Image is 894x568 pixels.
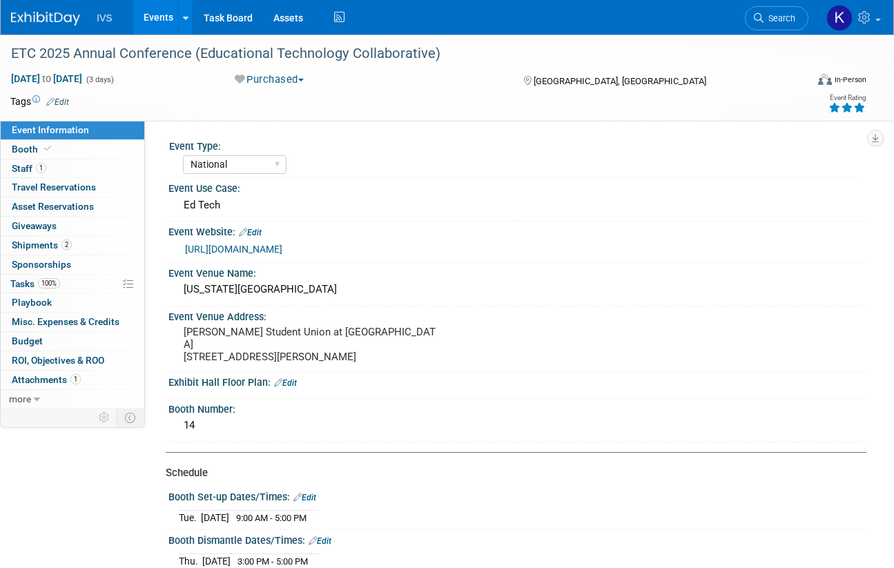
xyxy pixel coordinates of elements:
[1,140,144,159] a: Booth
[168,530,866,548] div: Booth Dismantle Dates/Times:
[1,293,144,312] a: Playbook
[1,351,144,370] a: ROI, Objectives & ROO
[1,332,144,351] a: Budget
[9,393,31,404] span: more
[179,279,856,300] div: [US_STATE][GEOGRAPHIC_DATA]
[818,74,832,85] img: Format-Inperson.png
[12,316,119,327] span: Misc. Expenses & Credits
[745,6,808,30] a: Search
[1,255,144,274] a: Sponsorships
[1,197,144,216] a: Asset Reservations
[1,178,144,197] a: Travel Reservations
[534,76,706,86] span: [GEOGRAPHIC_DATA], [GEOGRAPHIC_DATA]
[61,239,72,250] span: 2
[169,136,860,153] div: Event Type:
[97,12,113,23] span: IVS
[93,409,117,427] td: Personalize Event Tab Strip
[166,466,856,480] div: Schedule
[46,97,69,107] a: Edit
[1,390,144,409] a: more
[12,220,57,231] span: Giveaways
[764,13,795,23] span: Search
[44,145,51,153] i: Booth reservation complete
[12,201,94,212] span: Asset Reservations
[40,73,53,84] span: to
[12,163,46,174] span: Staff
[12,297,52,308] span: Playbook
[10,278,60,289] span: Tasks
[741,72,866,92] div: Event Format
[179,195,856,216] div: Ed Tech
[184,326,444,363] pre: [PERSON_NAME] Student Union at [GEOGRAPHIC_DATA] [STREET_ADDRESS][PERSON_NAME]
[85,75,114,84] span: (3 days)
[293,493,316,502] a: Edit
[168,487,866,505] div: Booth Set-up Dates/Times:
[12,374,81,385] span: Attachments
[237,556,308,567] span: 3:00 PM - 5:00 PM
[12,335,43,346] span: Budget
[38,278,60,288] span: 100%
[12,239,72,251] span: Shipments
[1,121,144,139] a: Event Information
[36,163,46,173] span: 1
[309,536,331,546] a: Edit
[168,306,866,324] div: Event Venue Address:
[168,263,866,280] div: Event Venue Name:
[168,372,866,390] div: Exhibit Hall Floor Plan:
[826,5,853,31] img: Kate Wroblewski
[168,222,866,239] div: Event Website:
[202,554,231,568] td: [DATE]
[1,275,144,293] a: Tasks100%
[10,72,83,85] span: [DATE] [DATE]
[117,409,145,427] td: Toggle Event Tabs
[201,510,229,525] td: [DATE]
[1,217,144,235] a: Giveaways
[179,510,201,525] td: Tue.
[185,244,282,255] a: [URL][DOMAIN_NAME]
[12,259,71,270] span: Sponsorships
[12,144,54,155] span: Booth
[236,513,307,523] span: 9:00 AM - 5:00 PM
[179,554,202,568] td: Thu.
[828,95,866,101] div: Event Rating
[70,374,81,384] span: 1
[274,378,297,388] a: Edit
[12,124,89,135] span: Event Information
[1,236,144,255] a: Shipments2
[12,355,104,366] span: ROI, Objectives & ROO
[10,95,69,108] td: Tags
[239,228,262,237] a: Edit
[1,313,144,331] a: Misc. Expenses & Credits
[6,41,793,66] div: ETC 2025 Annual Conference (Educational Technology Collaborative)
[168,178,866,195] div: Event Use Case:
[834,75,866,85] div: In-Person
[11,12,80,26] img: ExhibitDay
[168,399,866,416] div: Booth Number:
[1,371,144,389] a: Attachments1
[230,72,309,87] button: Purchased
[1,159,144,178] a: Staff1
[179,415,856,436] div: 14
[12,182,96,193] span: Travel Reservations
